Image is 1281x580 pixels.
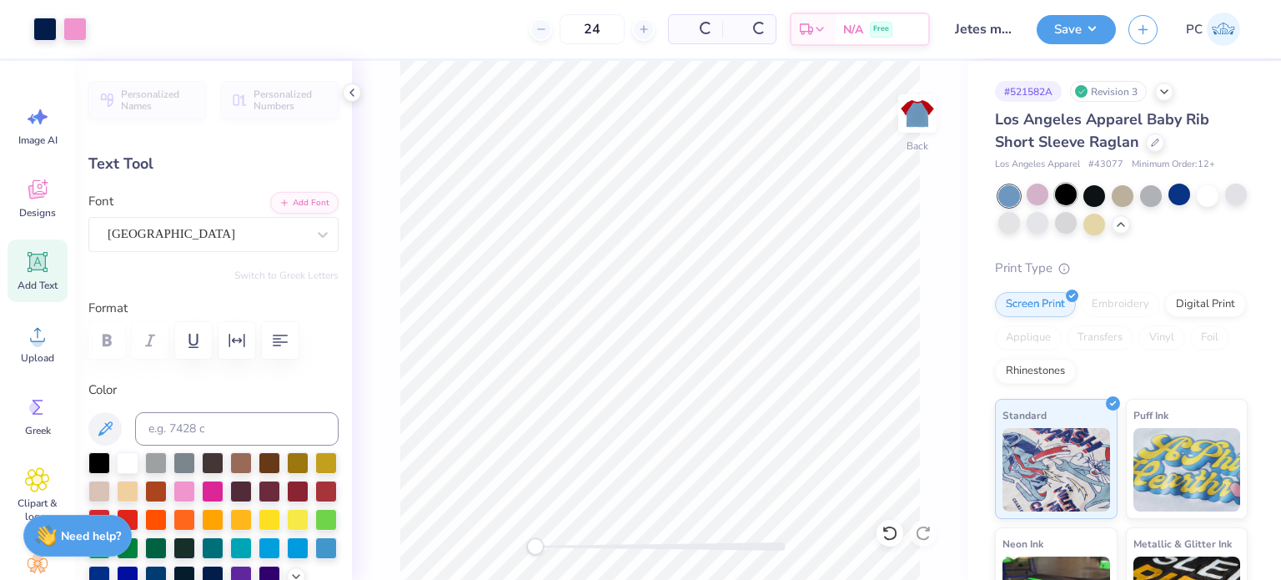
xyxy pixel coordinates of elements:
[254,88,329,112] span: Personalized Numbers
[121,88,196,112] span: Personalized Names
[1133,535,1232,552] span: Metallic & Glitter Ink
[21,351,54,365] span: Upload
[995,158,1080,172] span: Los Angeles Apparel
[1067,325,1133,351] div: Transfers
[1088,158,1123,172] span: # 43077
[10,497,65,523] span: Clipart & logos
[1190,325,1229,351] div: Foil
[995,292,1076,317] div: Screen Print
[1037,15,1116,44] button: Save
[1138,325,1185,351] div: Vinyl
[88,192,113,211] label: Font
[18,134,58,147] span: Image AI
[995,359,1076,384] div: Rhinestones
[1133,428,1241,512] img: Puff Ink
[1081,292,1160,317] div: Embroidery
[88,381,339,400] label: Color
[995,109,1209,152] span: Los Angeles Apparel Baby Rib Short Sleeve Raglan
[1178,13,1248,46] a: PC
[1002,535,1043,552] span: Neon Ink
[1132,158,1215,172] span: Minimum Order: 12 +
[843,21,863,38] span: N/A
[135,412,339,446] input: e.g. 7428 c
[25,424,51,437] span: Greek
[873,23,889,35] span: Free
[560,14,625,44] input: – –
[907,139,928,154] div: Back
[88,81,206,119] button: Personalized Names
[901,97,934,130] img: Back
[1002,406,1047,424] span: Standard
[61,528,121,544] strong: Need help?
[234,269,339,282] button: Switch to Greek Letters
[88,299,339,318] label: Format
[1070,81,1147,102] div: Revision 3
[995,325,1062,351] div: Applique
[270,192,339,214] button: Add Font
[18,279,58,292] span: Add Text
[527,538,544,555] div: Accessibility label
[942,13,1024,46] input: Untitled Design
[88,153,339,175] div: Text Tool
[995,259,1248,278] div: Print Type
[1165,292,1246,317] div: Digital Print
[995,81,1062,102] div: # 521582A
[1133,406,1168,424] span: Puff Ink
[1002,428,1110,512] img: Standard
[1186,20,1203,39] span: PC
[1207,13,1240,46] img: Priyanka Choudhary
[221,81,339,119] button: Personalized Numbers
[19,206,56,219] span: Designs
